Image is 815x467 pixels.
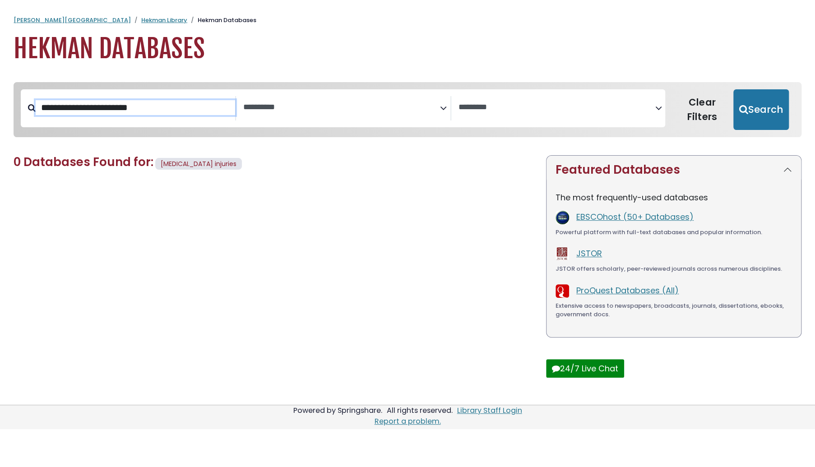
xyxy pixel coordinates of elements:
h1: Hekman Databases [14,34,801,64]
button: Clear Filters [671,89,733,130]
a: Report a problem. [375,416,441,426]
div: All rights reserved. [385,405,454,416]
div: Powerful platform with full-text databases and popular information. [556,228,792,237]
div: Powered by Springshare. [292,405,384,416]
a: JSTOR [576,248,602,259]
span: 0 Databases Found for: [14,154,153,170]
p: The most frequently-used databases [556,191,792,203]
nav: Search filters [14,82,801,137]
a: ProQuest Databases (All) [576,285,679,296]
a: EBSCOhost (50+ Databases) [576,211,694,222]
div: Extensive access to newspapers, broadcasts, journals, dissertations, ebooks, government docs. [556,301,792,319]
textarea: Search [243,103,440,112]
button: 24/7 Live Chat [546,359,624,378]
a: Hekman Library [141,16,187,24]
li: Hekman Databases [187,16,256,25]
a: [PERSON_NAME][GEOGRAPHIC_DATA] [14,16,131,24]
a: Library Staff Login [457,405,522,416]
button: Submit for Search Results [733,89,789,130]
div: JSTOR offers scholarly, peer-reviewed journals across numerous disciplines. [556,264,792,273]
button: Featured Databases [546,156,801,184]
nav: breadcrumb [14,16,801,25]
textarea: Search [458,103,655,112]
input: Search database by title or keyword [36,100,235,115]
span: [MEDICAL_DATA] injuries [161,159,236,168]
